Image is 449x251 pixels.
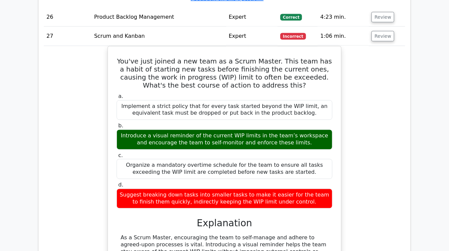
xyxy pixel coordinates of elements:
span: Correct [280,14,302,21]
td: 4:23 min. [318,8,369,27]
td: 26 [44,8,92,27]
span: a. [118,93,123,100]
td: 1:06 min. [318,27,369,46]
button: Review [371,12,394,22]
button: Review [371,31,394,41]
td: Product Backlog Management [92,8,226,27]
span: b. [118,123,123,129]
span: d. [118,182,123,188]
span: Incorrect [280,33,306,40]
td: 27 [44,27,92,46]
td: Expert [226,27,278,46]
h3: Explanation [121,218,328,229]
div: Organize a mandatory overtime schedule for the team to ensure all tasks exceeding the WIP limit a... [117,159,332,179]
td: Expert [226,8,278,27]
td: Scrum and Kanban [92,27,226,46]
div: Implement a strict policy that for every task started beyond the WIP limit, an equivalent task mu... [117,100,332,120]
div: Suggest breaking down tasks into smaller tasks to make it easier for the team to finish them quic... [117,189,332,209]
span: c. [118,152,123,159]
h5: You've just joined a new team as a Scrum Master. This team has a habit of starting new tasks befo... [116,57,333,89]
div: Introduce a visual reminder of the current WIP limits in the team’s workspace and encourage the t... [117,130,332,150]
